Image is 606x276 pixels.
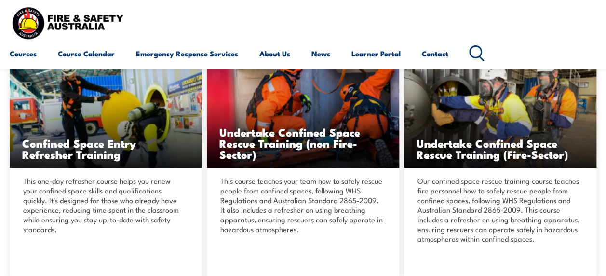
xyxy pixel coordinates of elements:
a: Confined Space Entry Refresher Training [10,60,202,168]
img: Undertake Confined Space Rescue Training (non Fire-Sector) (2) [207,60,399,168]
p: Our confined space rescue training course teaches fire personnel how to safely rescue people from... [417,176,580,244]
a: Undertake Confined Space Rescue Training (non Fire-Sector) [207,60,399,168]
a: Emergency Response Services [136,42,238,65]
h3: Confined Space Entry Refresher Training [22,138,189,160]
a: Course Calendar [58,42,115,65]
h3: Undertake Confined Space Rescue Training (Fire-Sector) [417,138,584,160]
p: This course teaches your team how to safely rescue people from confined spaces, following WHS Reg... [220,176,383,234]
img: Undertake Confined Space Rescue (Fire-Sector) TRAINING [404,60,596,168]
a: Courses [10,42,37,65]
a: Learner Portal [351,42,401,65]
img: Confined Space Entry Training [10,60,202,168]
a: Contact [422,42,448,65]
a: Undertake Confined Space Rescue Training (Fire-Sector) [404,60,596,168]
p: This one-day refresher course helps you renew your confined space skills and qualifications quick... [23,176,186,234]
a: News [311,42,330,65]
h3: Undertake Confined Space Rescue Training (non Fire-Sector) [219,126,387,160]
a: About Us [259,42,290,65]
